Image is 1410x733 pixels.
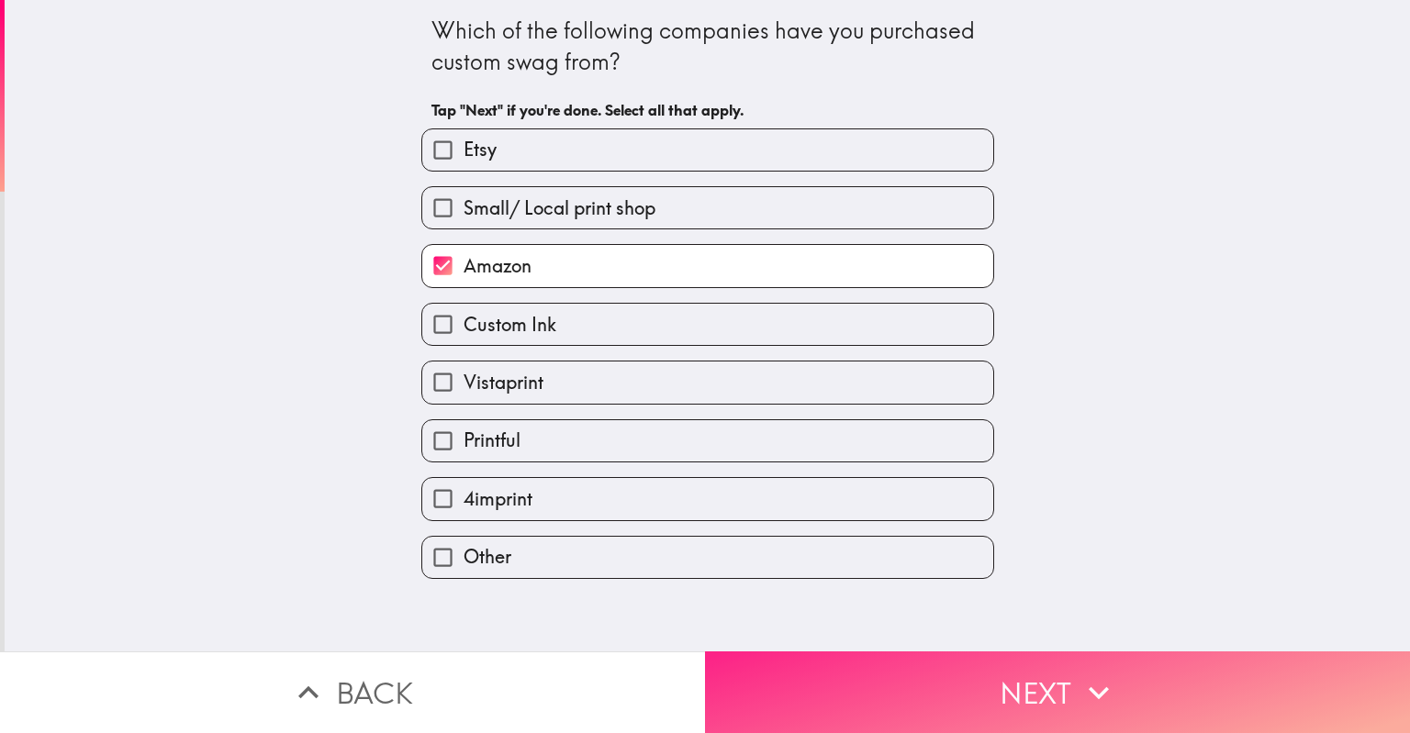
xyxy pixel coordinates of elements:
[422,478,993,519] button: 4imprint
[422,245,993,286] button: Amazon
[464,370,543,395] span: Vistaprint
[464,544,511,570] span: Other
[464,137,497,162] span: Etsy
[464,253,532,279] span: Amazon
[431,100,984,120] h6: Tap "Next" if you're done. Select all that apply.
[464,195,655,221] span: Small/ Local print shop
[422,129,993,171] button: Etsy
[705,651,1410,733] button: Next
[422,304,993,345] button: Custom Ink
[422,537,993,578] button: Other
[431,16,984,77] div: Which of the following companies have you purchased custom swag from?
[464,312,556,338] span: Custom Ink
[422,187,993,228] button: Small/ Local print shop
[422,361,993,403] button: Vistaprint
[464,428,520,453] span: Printful
[422,420,993,461] button: Printful
[464,486,532,512] span: 4imprint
